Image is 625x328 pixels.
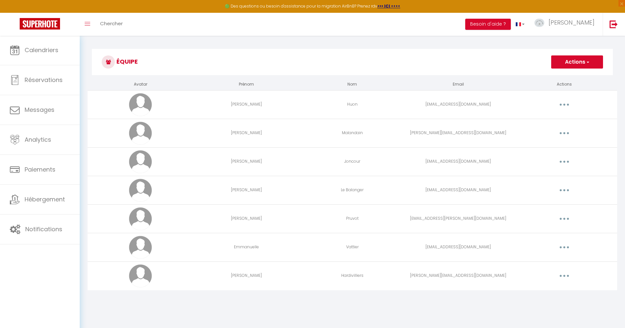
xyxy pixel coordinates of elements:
span: Messages [25,106,54,114]
img: avatar.png [129,264,152,287]
span: Analytics [25,135,51,144]
td: [PERSON_NAME][EMAIL_ADDRESS][DOMAIN_NAME] [405,119,511,147]
td: [PERSON_NAME] [194,176,300,204]
td: [PERSON_NAME] [194,119,300,147]
th: Email [405,79,511,90]
td: Hardivilliers [300,261,406,290]
td: [PERSON_NAME] [194,261,300,290]
span: Notifications [25,225,62,233]
td: [EMAIL_ADDRESS][DOMAIN_NAME] [405,176,511,204]
th: Avatar [88,79,194,90]
td: Malandain [300,119,406,147]
a: Chercher [95,13,128,36]
a: >>> ICI <<<< [377,3,400,9]
span: Chercher [100,20,123,27]
span: Paiements [25,165,55,174]
img: logout [610,20,618,28]
img: Super Booking [20,18,60,30]
th: Actions [511,79,617,90]
td: [PERSON_NAME] [194,204,300,233]
td: [EMAIL_ADDRESS][PERSON_NAME][DOMAIN_NAME] [405,204,511,233]
td: [PERSON_NAME] [194,90,300,119]
img: avatar.png [129,150,152,173]
td: [PERSON_NAME] [194,147,300,176]
button: Actions [551,55,603,69]
td: Joncour [300,147,406,176]
span: Réservations [25,76,63,84]
img: avatar.png [129,93,152,116]
th: Prénom [194,79,300,90]
td: [EMAIL_ADDRESS][DOMAIN_NAME] [405,233,511,261]
img: avatar.png [129,122,152,145]
td: Huon [300,90,406,119]
span: Hébergement [25,195,65,203]
td: Pruvot [300,204,406,233]
td: [EMAIL_ADDRESS][DOMAIN_NAME] [405,90,511,119]
td: [PERSON_NAME][EMAIL_ADDRESS][DOMAIN_NAME] [405,261,511,290]
span: [PERSON_NAME] [549,18,594,27]
td: Emmanuelle [194,233,300,261]
span: Calendriers [25,46,58,54]
img: avatar.png [129,207,152,230]
td: Vattier [300,233,406,261]
img: ... [534,19,544,27]
img: avatar.png [129,236,152,259]
a: ... [PERSON_NAME] [530,13,603,36]
img: avatar.png [129,179,152,202]
button: Besoin d'aide ? [465,19,511,30]
th: Nom [300,79,406,90]
td: [EMAIL_ADDRESS][DOMAIN_NAME] [405,147,511,176]
h3: Équipe [92,49,613,75]
td: Le Balanger [300,176,406,204]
